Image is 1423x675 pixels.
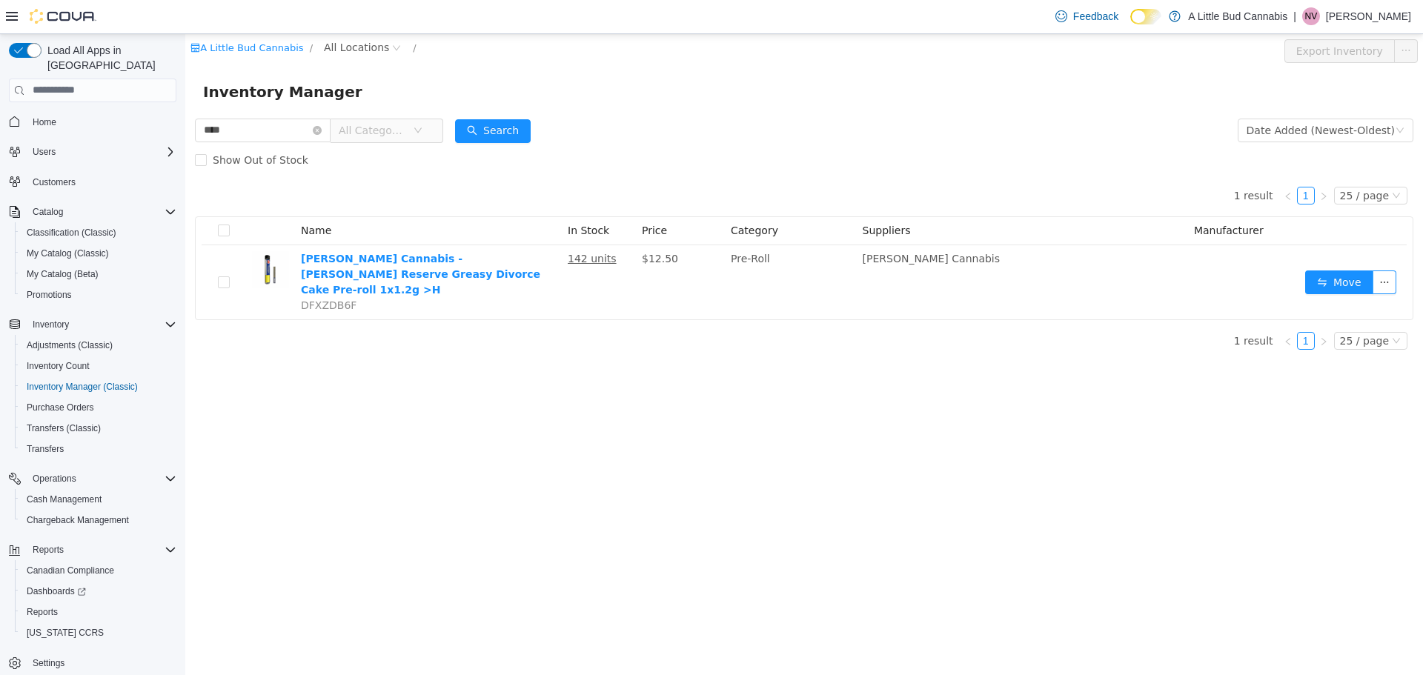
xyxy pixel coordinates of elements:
span: [PERSON_NAME] Cannabis [677,219,815,230]
span: Suppliers [677,190,726,202]
span: All Categories [153,89,221,104]
div: Nick Vanderwal [1302,7,1320,25]
span: Settings [33,657,64,669]
button: Adjustments (Classic) [15,335,182,356]
span: Catalog [27,203,176,221]
span: Canadian Compliance [27,565,114,576]
span: Price [457,190,482,202]
i: icon: down [1210,92,1219,102]
li: Previous Page [1094,153,1112,170]
button: Operations [27,470,82,488]
a: My Catalog (Classic) [21,245,115,262]
span: Operations [33,473,76,485]
li: 1 [1112,153,1130,170]
button: Reports [27,541,70,559]
a: Transfers (Classic) [21,419,107,437]
button: My Catalog (Classic) [15,243,182,264]
span: My Catalog (Classic) [27,247,109,259]
span: Feedback [1073,9,1118,24]
span: Name [116,190,146,202]
button: Reports [15,602,182,622]
button: Inventory Count [15,356,182,376]
p: | [1293,7,1296,25]
span: Catalog [33,206,63,218]
span: My Catalog (Beta) [21,265,176,283]
a: Canadian Compliance [21,562,120,579]
span: Reports [27,541,176,559]
span: Reports [33,544,64,556]
a: Inventory Count [21,357,96,375]
span: Manufacturer [1009,190,1078,202]
button: icon: ellipsis [1187,236,1211,260]
img: Cova [30,9,96,24]
p: A Little Bud Cannabis [1188,7,1287,25]
i: icon: left [1098,158,1107,167]
a: Customers [27,173,82,191]
li: 1 [1112,298,1130,316]
span: Dashboards [27,585,86,597]
button: Catalog [3,202,182,222]
a: [US_STATE] CCRS [21,624,110,642]
i: icon: left [1098,303,1107,312]
span: Promotions [27,289,72,301]
span: [US_STATE] CCRS [27,627,104,639]
i: icon: right [1134,303,1143,312]
span: Purchase Orders [27,402,94,413]
span: Reports [27,606,58,618]
i: icon: right [1134,158,1143,167]
a: Chargeback Management [21,511,135,529]
span: Dashboards [21,582,176,600]
button: Home [3,111,182,133]
span: In Stock [382,190,424,202]
button: Users [3,142,182,162]
span: Inventory Manager [18,46,186,70]
li: 1 result [1049,298,1088,316]
a: Cash Management [21,491,107,508]
a: My Catalog (Beta) [21,265,105,283]
li: Next Page [1130,153,1147,170]
span: Adjustments (Classic) [27,339,113,351]
button: Cash Management [15,489,182,510]
input: Dark Mode [1130,9,1161,24]
button: icon: swapMove [1120,236,1188,260]
button: Settings [3,652,182,674]
button: Export Inventory [1099,5,1210,29]
span: Inventory Manager (Classic) [21,378,176,396]
div: Date Added (Newest-Oldest) [1061,85,1210,107]
span: My Catalog (Classic) [21,245,176,262]
i: icon: down [228,92,237,102]
span: Washington CCRS [21,624,176,642]
div: 25 / page [1155,299,1204,315]
span: Classification (Classic) [21,224,176,242]
span: Users [33,146,56,158]
span: Transfers [27,443,64,455]
span: Home [27,113,176,131]
span: Inventory [33,319,69,330]
span: Load All Apps in [GEOGRAPHIC_DATA] [42,43,176,73]
li: Previous Page [1094,298,1112,316]
span: $12.50 [457,219,493,230]
a: 1 [1112,299,1129,315]
span: Purchase Orders [21,399,176,416]
a: Home [27,113,62,131]
span: Inventory Count [27,360,90,372]
span: / [228,8,230,19]
a: Transfers [21,440,70,458]
span: My Catalog (Beta) [27,268,99,280]
a: Adjustments (Classic) [21,336,119,354]
span: Users [27,143,176,161]
button: Inventory Manager (Classic) [15,376,182,397]
span: Canadian Compliance [21,562,176,579]
span: Transfers [21,440,176,458]
span: Inventory Count [21,357,176,375]
a: Dashboards [15,581,182,602]
i: icon: down [1207,157,1215,167]
i: icon: down [1207,302,1215,313]
a: Promotions [21,286,78,304]
span: Dark Mode [1130,24,1131,25]
a: Reports [21,603,64,621]
i: icon: close-circle [127,92,136,101]
a: Inventory Manager (Classic) [21,378,144,396]
span: Inventory [27,316,176,333]
button: icon: ellipsis [1209,5,1233,29]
